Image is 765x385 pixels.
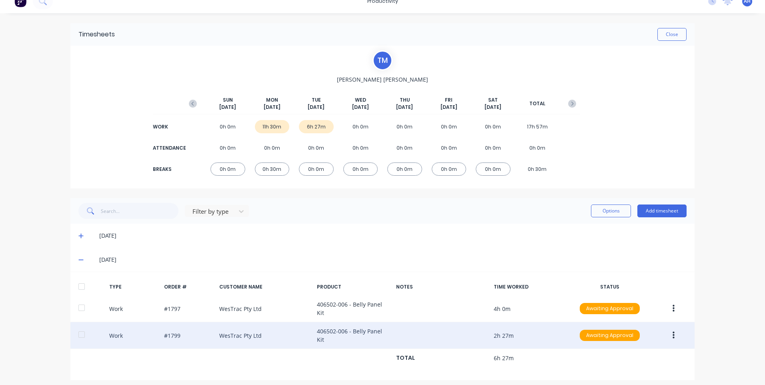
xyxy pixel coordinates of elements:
[520,141,555,154] div: 0h 0m
[210,120,245,133] div: 0h 0m
[476,141,511,154] div: 0h 0m
[580,330,640,341] div: Awaiting Approval
[396,283,487,291] div: NOTES
[529,100,545,107] span: TOTAL
[387,141,422,154] div: 0h 0m
[445,96,453,104] span: FRI
[400,96,410,104] span: THU
[396,104,413,111] span: [DATE]
[343,141,378,154] div: 0h 0m
[591,205,631,217] button: Options
[352,104,369,111] span: [DATE]
[219,283,310,291] div: CUSTOMER NAME
[299,120,334,133] div: 6h 27m
[372,50,393,70] div: T M
[266,96,278,104] span: MON
[153,166,185,173] div: BREAKS
[219,104,236,111] span: [DATE]
[164,283,213,291] div: ORDER #
[476,162,511,176] div: 0h 0m
[494,283,567,291] div: TIME WORKED
[520,162,555,176] div: 0h 30m
[432,141,467,154] div: 0h 0m
[343,162,378,176] div: 0h 0m
[255,120,290,133] div: 11h 30m
[337,75,428,84] span: [PERSON_NAME] [PERSON_NAME]
[580,303,640,314] div: Awaiting Approval
[432,120,467,133] div: 0h 0m
[488,96,498,104] span: SAT
[312,96,321,104] span: TUE
[264,104,280,111] span: [DATE]
[476,120,511,133] div: 0h 0m
[153,144,185,152] div: ATTENDANCE
[255,162,290,176] div: 0h 30m
[573,283,646,291] div: STATUS
[299,162,334,176] div: 0h 0m
[441,104,457,111] span: [DATE]
[355,96,366,104] span: WED
[308,104,324,111] span: [DATE]
[101,203,179,219] input: Search...
[109,283,158,291] div: TYPE
[255,141,290,154] div: 0h 0m
[432,162,467,176] div: 0h 0m
[637,205,687,217] button: Add timesheet
[387,162,422,176] div: 0h 0m
[299,141,334,154] div: 0h 0m
[99,231,687,240] div: [DATE]
[657,28,687,41] button: Close
[99,255,687,264] div: [DATE]
[153,123,185,130] div: WORK
[343,120,378,133] div: 0h 0m
[387,120,422,133] div: 0h 0m
[223,96,233,104] span: SUN
[210,162,245,176] div: 0h 0m
[520,120,555,133] div: 17h 57m
[317,283,390,291] div: PRODUCT
[78,30,115,39] div: Timesheets
[485,104,501,111] span: [DATE]
[210,141,245,154] div: 0h 0m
